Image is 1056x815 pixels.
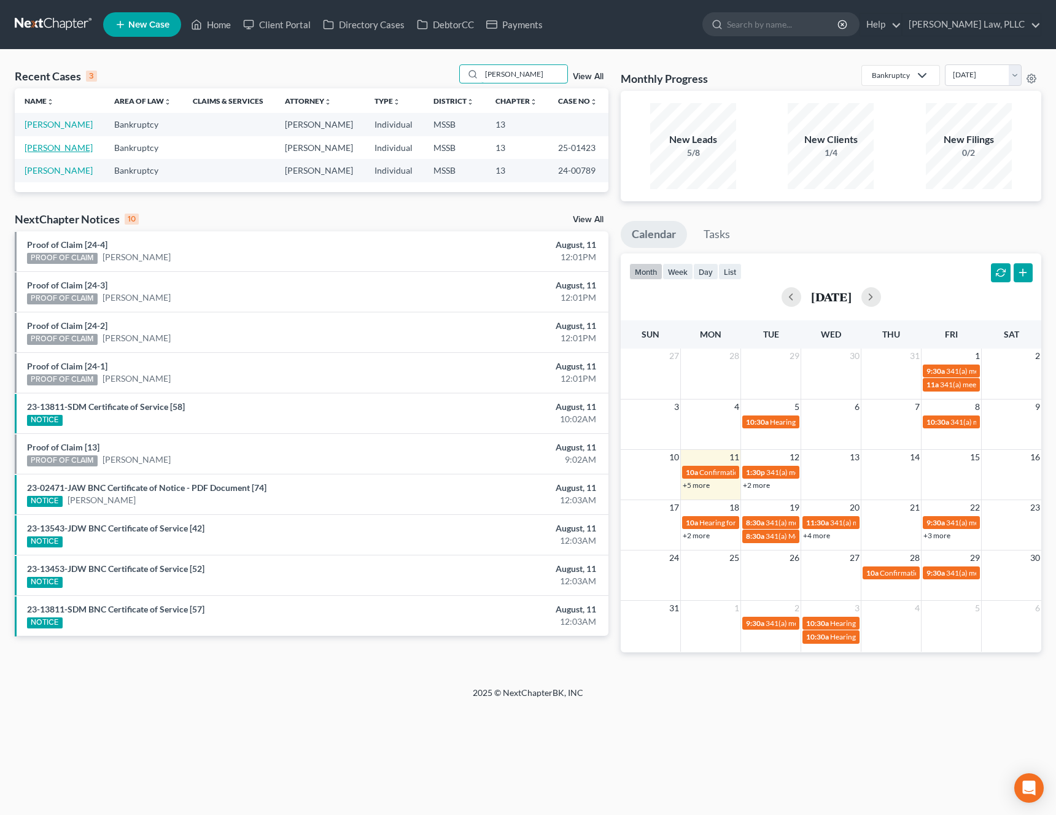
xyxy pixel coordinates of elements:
span: 15 [969,450,981,465]
a: Directory Cases [317,14,411,36]
td: MSSB [424,136,485,159]
span: 18 [728,500,740,515]
div: 12:03AM [414,575,596,587]
div: August, 11 [414,563,596,575]
a: Proof of Claim [24-2] [27,320,107,331]
span: Thu [882,329,900,339]
div: PROOF OF CLAIM [27,374,98,385]
div: 5/8 [650,147,736,159]
div: New Filings [926,133,1012,147]
span: 2 [1034,349,1041,363]
span: 5 [793,400,801,414]
span: 29 [969,550,981,565]
div: 12:03AM [414,616,596,628]
span: 26 [788,550,801,565]
span: 19 [788,500,801,515]
div: 12:01PM [414,332,596,344]
i: unfold_more [47,98,54,106]
span: 31 [909,349,921,363]
div: August, 11 [414,603,596,616]
a: Home [185,14,237,36]
td: MSSB [424,159,485,182]
a: 23-13543-JDW BNC Certificate of Service [42] [27,523,204,533]
span: 16 [1029,450,1041,465]
div: 10:02AM [414,413,596,425]
span: 10a [686,518,698,527]
span: 12 [788,450,801,465]
span: Fri [945,329,958,339]
a: Payments [480,14,549,36]
i: unfold_more [590,98,597,106]
a: Chapterunfold_more [495,96,537,106]
i: unfold_more [164,98,171,106]
span: 29 [788,349,801,363]
span: 23 [1029,500,1041,515]
a: 23-02471-JAW BNC Certificate of Notice - PDF Document [74] [27,482,266,493]
span: 25 [728,550,740,565]
a: [PERSON_NAME] [68,494,136,506]
span: 10:30a [806,619,829,628]
span: 21 [909,500,921,515]
span: 10:30a [926,417,949,427]
td: Individual [365,136,424,159]
a: Typeunfold_more [375,96,400,106]
div: 0/2 [926,147,1012,159]
a: +5 more [683,481,710,490]
td: MSSB [424,113,485,136]
td: Bankruptcy [104,136,183,159]
div: Bankruptcy [872,70,910,80]
span: 6 [853,400,861,414]
a: Client Portal [237,14,317,36]
div: 12:01PM [414,292,596,304]
div: August, 11 [414,360,596,373]
span: 9:30a [926,568,945,577]
span: 10 [668,450,680,465]
span: 10:30a [746,417,769,427]
a: [PERSON_NAME] [25,165,93,176]
a: [PERSON_NAME] [25,119,93,129]
td: 25-01423 [548,136,608,159]
div: NOTICE [27,617,63,628]
input: Search by name... [481,65,567,83]
span: Hearing for [PERSON_NAME] [830,632,926,641]
span: 10a [686,468,698,477]
span: 9:30a [746,619,764,628]
td: Individual [365,113,424,136]
input: Search by name... [727,13,839,36]
div: Recent Cases [15,69,97,83]
a: [PERSON_NAME] [25,142,93,153]
td: [PERSON_NAME] [275,159,365,182]
div: Open Intercom Messenger [1014,773,1044,803]
span: 341(a) meeting for [PERSON_NAME] [830,518,949,527]
span: Sun [642,329,659,339]
div: August, 11 [414,239,596,251]
td: 13 [486,136,548,159]
span: 8:30a [746,531,764,541]
div: PROOF OF CLAIM [27,334,98,345]
td: Individual [365,159,424,182]
div: NOTICE [27,496,63,507]
a: +2 more [683,531,710,540]
a: View All [573,215,604,224]
span: 20 [848,500,861,515]
td: 13 [486,113,548,136]
span: 2 [793,601,801,616]
span: 22 [969,500,981,515]
a: Help [860,14,901,36]
a: 23-13811-SDM Certificate of Service [58] [27,401,185,412]
span: 27 [848,550,861,565]
span: 341(a) Meeting for [PERSON_NAME] [766,531,885,541]
div: 12:03AM [414,535,596,547]
div: August, 11 [414,522,596,535]
div: August, 11 [414,482,596,494]
i: unfold_more [324,98,332,106]
div: New Leads [650,133,736,147]
div: 12:01PM [414,251,596,263]
span: Wed [821,329,841,339]
span: 341(a) meeting for [PERSON_NAME] [766,468,885,477]
td: [PERSON_NAME] [275,113,365,136]
span: 10a [866,568,879,577]
a: [PERSON_NAME] [103,373,171,385]
h2: [DATE] [811,290,852,303]
div: PROOF OF CLAIM [27,455,98,466]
